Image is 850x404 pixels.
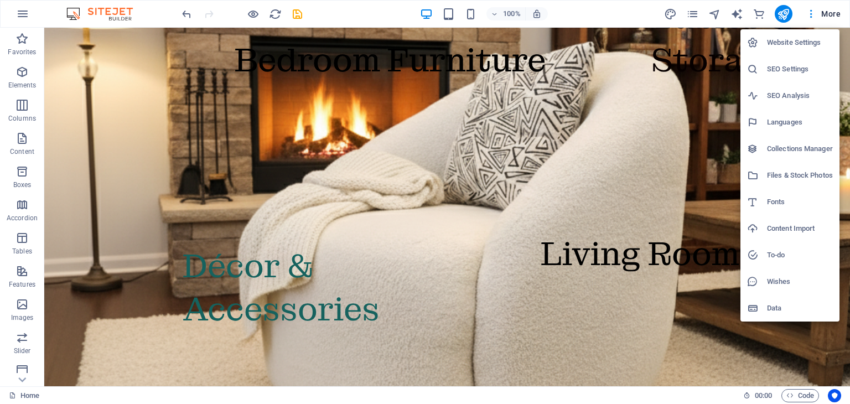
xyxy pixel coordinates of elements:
[767,116,833,129] h6: Languages
[767,63,833,76] h6: SEO Settings
[767,142,833,156] h6: Collections Manager
[767,169,833,182] h6: Files & Stock Photos
[767,302,833,315] h6: Data
[767,89,833,102] h6: SEO Analysis
[767,222,833,235] h6: Content Import
[767,36,833,49] h6: Website Settings
[767,195,833,209] h6: Fonts
[767,248,833,262] h6: To-do
[767,275,833,288] h6: Wishes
